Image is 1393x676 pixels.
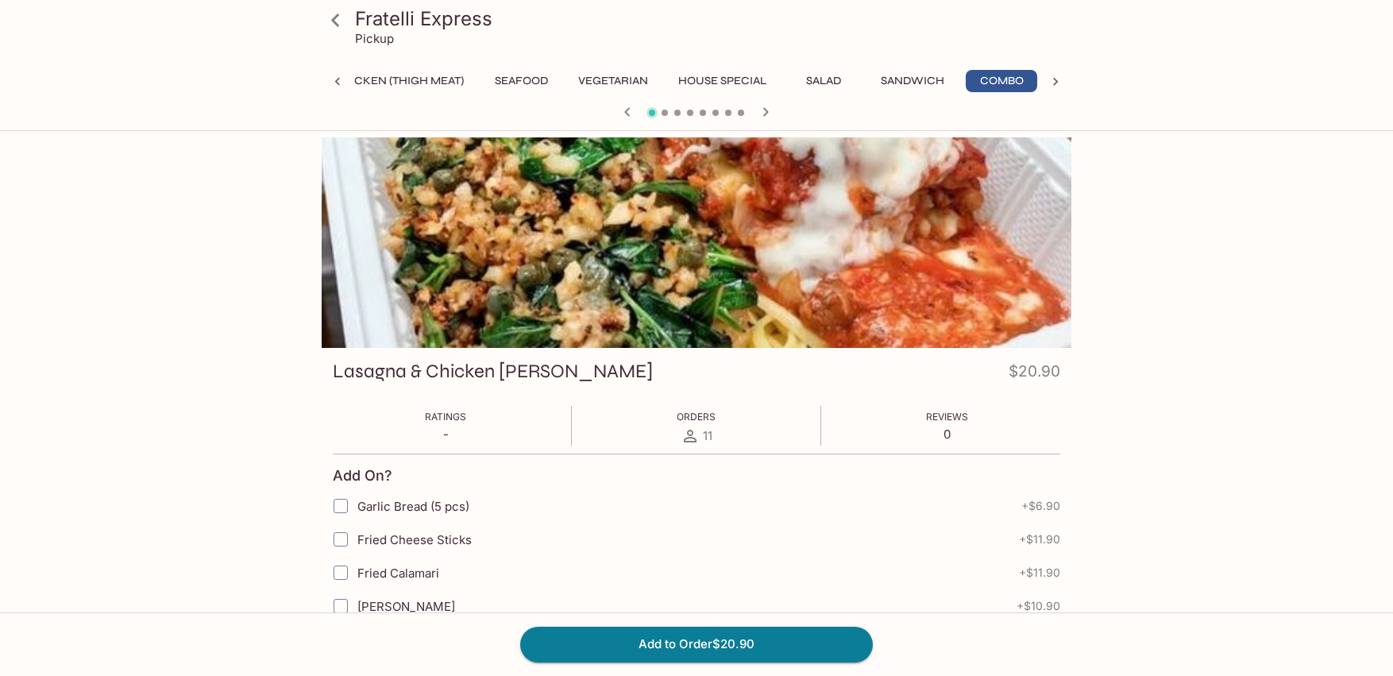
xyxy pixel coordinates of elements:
[677,411,716,423] span: Orders
[333,359,653,384] h3: Lasagna & Chicken [PERSON_NAME]
[1009,359,1060,390] h4: $20.90
[1019,566,1060,579] span: + $11.90
[703,428,712,443] span: 11
[485,70,557,92] button: Seafood
[357,532,472,547] span: Fried Cheese Sticks
[1017,600,1060,612] span: + $10.90
[788,70,859,92] button: Salad
[357,499,469,514] span: Garlic Bread (5 pcs)
[1019,533,1060,546] span: + $11.90
[355,6,1065,31] h3: Fratelli Express
[569,70,657,92] button: Vegetarian
[926,427,968,442] p: 0
[357,566,439,581] span: Fried Calamari
[872,70,953,92] button: Sandwich
[520,627,873,662] button: Add to Order$20.90
[322,137,1071,348] div: Lasagna & Chicken Basilio
[1021,500,1060,512] span: + $6.90
[966,70,1037,92] button: Combo
[325,70,473,92] button: Chicken (Thigh Meat)
[333,467,392,485] h4: Add On?
[425,411,466,423] span: Ratings
[355,31,394,46] p: Pickup
[357,599,455,614] span: [PERSON_NAME]
[926,411,968,423] span: Reviews
[425,427,466,442] p: -
[669,70,775,92] button: House Special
